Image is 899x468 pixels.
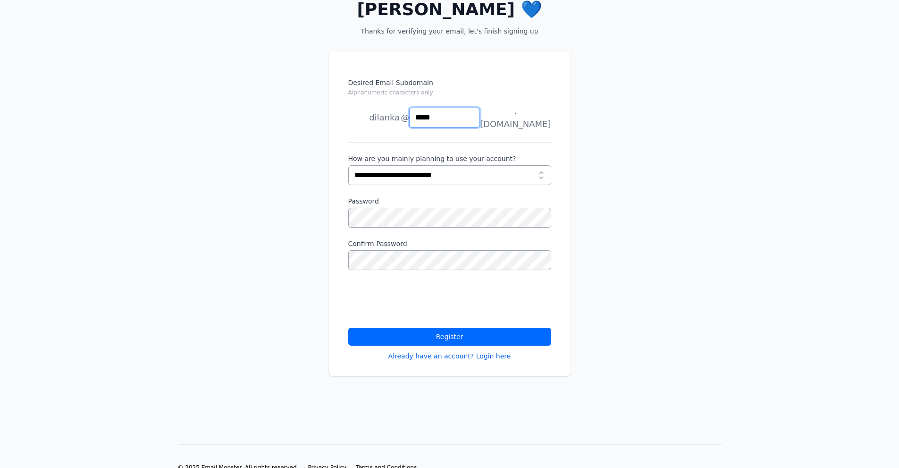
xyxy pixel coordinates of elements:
iframe: reCAPTCHA [348,281,492,318]
label: Desired Email Subdomain [348,78,551,102]
label: How are you mainly planning to use your account? [348,154,551,163]
label: Password [348,196,551,206]
a: Already have an account? Login here [388,351,511,361]
span: @ [401,111,409,124]
button: Register [348,328,551,346]
label: Confirm Password [348,239,551,248]
p: Thanks for verifying your email, let's finish signing up [344,26,555,36]
small: Alphanumeric characters only [348,89,433,96]
span: .[DOMAIN_NAME] [480,104,551,131]
li: dilanka [348,108,400,127]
